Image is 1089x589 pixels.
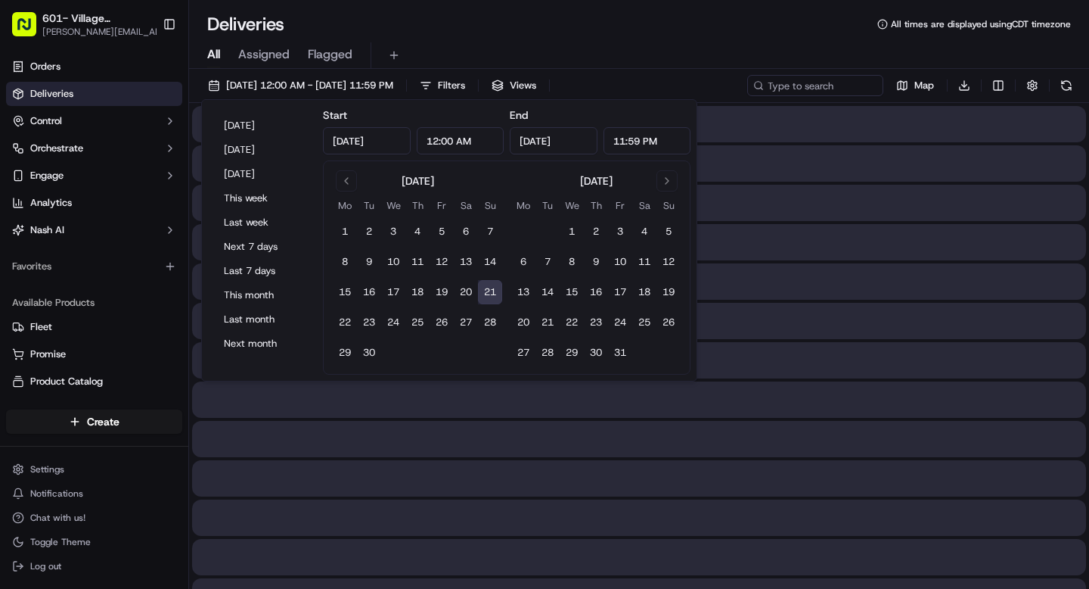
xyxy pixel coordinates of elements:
[430,250,454,274] button: 12
[6,6,157,42] button: 601- Village [GEOGRAPHIC_DATA]- [GEOGRAPHIC_DATA][PERSON_NAME][EMAIL_ADDRESS][PERSON_NAME][DOMAIN...
[584,220,608,244] button: 2
[87,414,119,429] span: Create
[6,82,182,106] a: Deliveries
[454,250,478,274] button: 13
[6,254,182,279] div: Favorites
[201,75,400,96] button: [DATE] 12:00 AM - [DATE] 11:59 PM
[608,310,632,335] button: 24
[560,341,584,365] button: 29
[333,250,357,274] button: 8
[417,127,504,154] input: Time
[747,75,883,96] input: Type to search
[656,170,678,192] button: Go to next month
[608,280,632,304] button: 17
[381,250,405,274] button: 10
[323,127,411,154] input: Date
[217,164,308,185] button: [DATE]
[6,191,182,215] a: Analytics
[511,341,535,365] button: 27
[381,220,405,244] button: 3
[511,250,535,274] button: 6
[511,198,535,213] th: Monday
[381,198,405,213] th: Wednesday
[30,114,62,128] span: Control
[308,45,352,64] span: Flagged
[632,220,656,244] button: 4
[584,310,608,335] button: 23
[656,220,681,244] button: 5
[584,341,608,365] button: 30
[632,310,656,335] button: 25
[323,108,347,122] label: Start
[510,127,597,154] input: Date
[42,11,152,26] button: 601- Village [GEOGRAPHIC_DATA]- [GEOGRAPHIC_DATA]
[30,87,73,101] span: Deliveries
[30,220,116,235] span: Knowledge Base
[333,341,357,365] button: 29
[217,188,308,209] button: This week
[6,483,182,504] button: Notifications
[217,236,308,257] button: Next 7 days
[9,213,122,241] a: 📗Knowledge Base
[357,198,381,213] th: Tuesday
[535,250,560,274] button: 7
[357,280,381,304] button: 16
[30,142,83,155] span: Orchestrate
[381,280,405,304] button: 17
[122,213,249,241] a: 💻API Documentation
[51,160,191,172] div: We're available if you need us!
[656,250,681,274] button: 12
[454,198,478,213] th: Saturday
[6,342,182,366] button: Promise
[511,310,535,335] button: 20
[6,507,182,528] button: Chat with us!
[357,220,381,244] button: 2
[478,310,502,335] button: 28
[454,280,478,304] button: 20
[478,198,502,213] th: Sunday
[30,512,85,524] span: Chat with us!
[560,280,584,304] button: 15
[217,139,308,160] button: [DATE]
[608,341,632,365] button: 31
[30,375,103,388] span: Product Catalog
[12,320,176,334] a: Fleet
[226,79,393,92] span: [DATE] 12:00 AM - [DATE] 11:59 PM
[30,347,66,361] span: Promise
[889,75,941,96] button: Map
[207,45,220,64] span: All
[15,61,275,85] p: Welcome 👋
[12,375,176,388] a: Product Catalog
[535,310,560,335] button: 21
[381,310,405,335] button: 24
[1056,75,1077,96] button: Refresh
[510,79,536,92] span: Views
[405,220,430,244] button: 4
[333,220,357,244] button: 1
[584,198,608,213] th: Thursday
[15,15,45,45] img: Nash
[6,291,182,315] div: Available Products
[15,221,27,233] div: 📗
[405,250,430,274] button: 11
[454,310,478,335] button: 27
[603,127,691,154] input: Time
[478,280,502,304] button: 21
[511,280,535,304] button: 13
[143,220,243,235] span: API Documentation
[405,310,430,335] button: 25
[6,218,182,242] button: Nash AI
[217,115,308,136] button: [DATE]
[430,310,454,335] button: 26
[6,459,182,480] button: Settings
[30,536,91,548] span: Toggle Theme
[632,198,656,213] th: Saturday
[891,18,1071,30] span: All times are displayed using CDT timezone
[30,560,61,572] span: Log out
[107,256,183,268] a: Powered byPylon
[6,531,182,553] button: Toggle Theme
[914,79,934,92] span: Map
[30,196,72,210] span: Analytics
[128,221,140,233] div: 💻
